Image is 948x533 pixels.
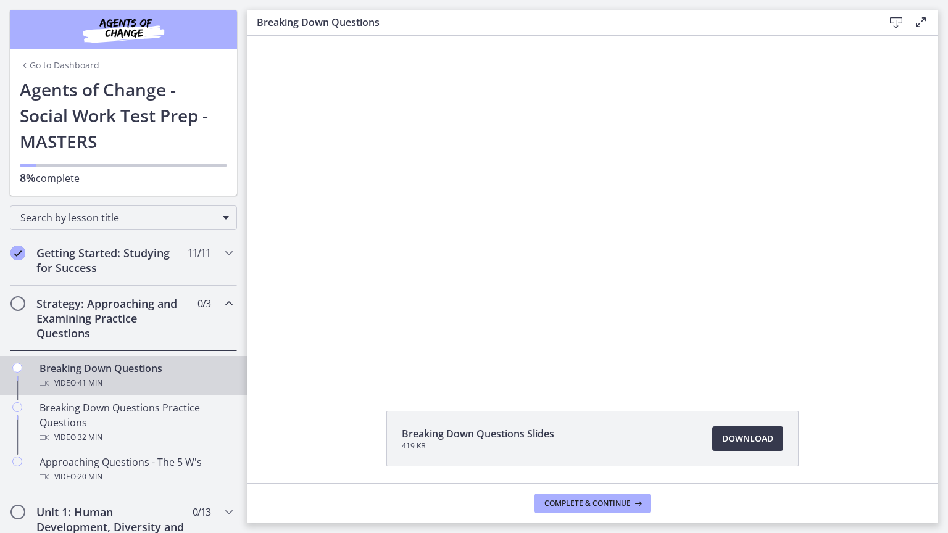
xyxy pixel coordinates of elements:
span: · 20 min [76,469,102,484]
div: Video [39,376,232,390]
div: Video [39,430,232,445]
img: Agents of Change [49,15,197,44]
div: Breaking Down Questions Practice Questions [39,400,232,445]
span: 8% [20,170,36,185]
div: Approaching Questions - The 5 W's [39,455,232,484]
i: Completed [10,246,25,260]
button: Complete & continue [534,494,651,513]
span: Download [722,431,773,446]
span: 0 / 13 [193,505,210,519]
span: 0 / 3 [197,296,210,311]
span: 419 KB [402,441,554,451]
div: Video [39,469,232,484]
div: Breaking Down Questions [39,361,232,390]
a: Go to Dashboard [20,59,99,72]
h2: Getting Started: Studying for Success [36,246,187,275]
span: 11 / 11 [188,246,210,260]
h2: Strategy: Approaching and Examining Practice Questions [36,296,187,341]
span: Complete & continue [544,498,631,508]
h1: Agents of Change - Social Work Test Prep - MASTERS [20,76,227,154]
div: Search by lesson title [10,205,237,230]
span: · 41 min [76,376,102,390]
iframe: Video Lesson [247,36,938,382]
span: Search by lesson title [20,211,217,225]
span: · 32 min [76,430,102,445]
span: Breaking Down Questions Slides [402,426,554,441]
p: complete [20,170,227,186]
h3: Breaking Down Questions [257,15,864,30]
a: Download [712,426,783,451]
